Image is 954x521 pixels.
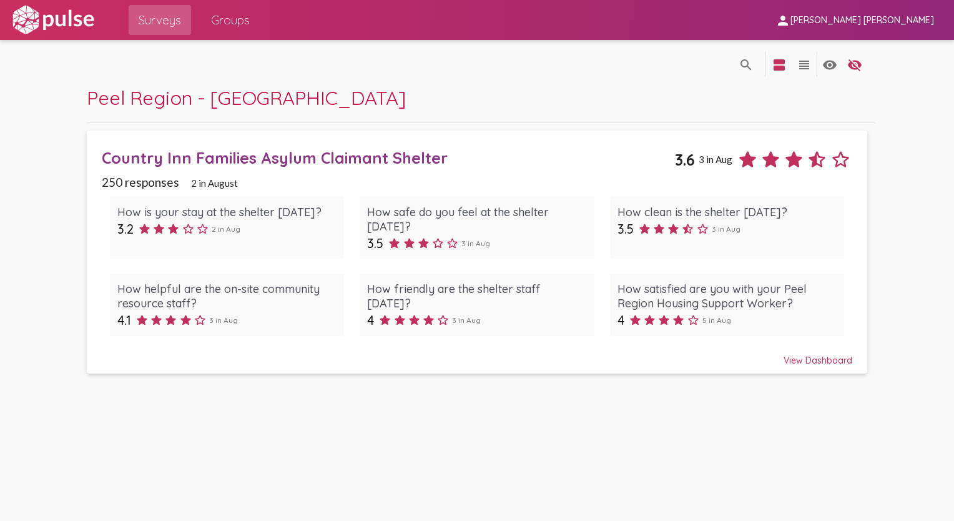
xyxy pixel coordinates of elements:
[739,57,754,72] mat-icon: language
[617,205,837,219] div: How clean is the shelter [DATE]?
[765,8,944,31] button: [PERSON_NAME] [PERSON_NAME]
[797,57,812,72] mat-icon: language
[712,224,740,234] span: 3 in Aug
[772,57,787,72] mat-icon: language
[367,312,374,328] span: 4
[212,224,240,234] span: 2 in Aug
[792,51,817,76] button: language
[367,205,586,234] div: How safe do you feel at the shelter [DATE]?
[87,131,868,374] a: Country Inn Families Asylum Claimant Shelter3.63 in Aug250 responses2 in AugustHow is your stay a...
[117,282,337,310] div: How helpful are the on-site community resource staff?
[734,51,759,76] button: language
[775,13,790,28] mat-icon: person
[699,154,732,165] span: 3 in Aug
[367,282,586,310] div: How friendly are the shelter staff [DATE]?
[209,315,238,325] span: 3 in Aug
[102,148,675,167] div: Country Inn Families Asylum Claimant Shelter
[617,282,837,310] div: How satisfied are you with your Peel Region Housing Support Worker?
[452,315,481,325] span: 3 in Aug
[87,86,406,110] span: Peel Region - [GEOGRAPHIC_DATA]
[211,9,250,31] span: Groups
[461,239,490,248] span: 3 in Aug
[617,221,634,237] span: 3.5
[117,312,131,328] span: 4.1
[139,9,181,31] span: Surveys
[102,175,179,189] span: 250 responses
[767,51,792,76] button: language
[129,5,191,35] a: Surveys
[847,57,862,72] mat-icon: language
[102,344,852,366] div: View Dashboard
[617,312,624,328] span: 4
[790,15,934,26] span: [PERSON_NAME] [PERSON_NAME]
[201,5,260,35] a: Groups
[117,205,337,219] div: How is your stay at the shelter [DATE]?
[822,57,837,72] mat-icon: language
[10,4,96,36] img: white-logo.svg
[702,315,731,325] span: 5 in Aug
[675,150,695,169] span: 3.6
[117,221,134,237] span: 3.2
[817,51,842,76] button: language
[367,236,383,251] span: 3.5
[191,177,238,189] span: 2 in August
[842,51,867,76] button: language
